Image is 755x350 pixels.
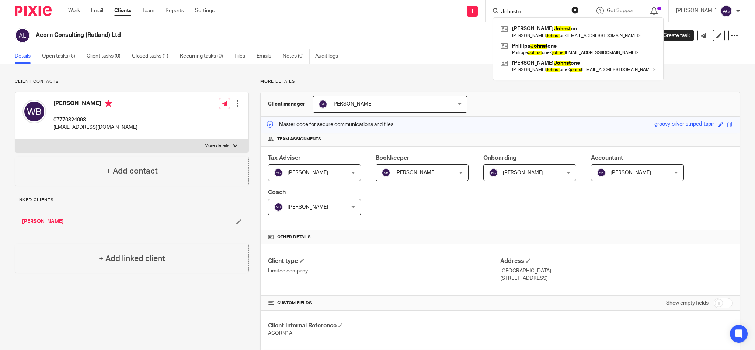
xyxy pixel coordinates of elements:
h4: Client Internal Reference [268,322,500,330]
span: Team assignments [277,136,321,142]
span: Get Support [607,8,635,13]
label: Show empty fields [666,299,709,307]
i: Primary [105,100,112,107]
a: Reports [166,7,184,14]
a: Recurring tasks (0) [180,49,229,64]
p: [GEOGRAPHIC_DATA] [500,267,733,275]
p: More details [260,79,740,85]
h4: [PERSON_NAME] [53,100,138,109]
a: Notes (0) [283,49,310,64]
p: Master code for secure communications and files [266,121,393,128]
img: svg%3E [274,168,283,177]
a: Settings [195,7,215,14]
a: Clients [114,7,131,14]
h4: + Add linked client [99,253,165,264]
span: Bookkeeper [376,155,410,161]
p: 07770824093 [53,116,138,124]
span: Onboarding [483,155,516,161]
h2: Acorn Consulting (Rutland) Ltd [36,31,519,39]
img: svg%3E [22,100,46,123]
span: ACORN1A [268,331,292,336]
span: Coach [268,189,286,195]
a: Team [142,7,154,14]
span: [PERSON_NAME] [395,170,436,175]
p: Limited company [268,267,500,275]
a: Emails [257,49,277,64]
a: [PERSON_NAME] [22,218,64,225]
h4: + Add contact [106,165,158,177]
a: Details [15,49,36,64]
a: Audit logs [315,49,344,64]
span: [PERSON_NAME] [610,170,651,175]
h4: Address [500,257,733,265]
img: svg%3E [489,168,498,177]
a: Work [68,7,80,14]
span: [PERSON_NAME] [288,205,328,210]
span: Accountant [591,155,623,161]
p: More details [205,143,229,149]
p: [PERSON_NAME] [676,7,717,14]
div: groovy-silver-striped-tapir [654,120,714,129]
span: [PERSON_NAME] [332,102,373,107]
img: svg%3E [720,5,732,17]
p: Client contacts [15,79,249,85]
img: svg%3E [382,168,390,177]
p: Linked clients [15,197,249,203]
p: [EMAIL_ADDRESS][DOMAIN_NAME] [53,124,138,131]
h4: CUSTOM FIELDS [268,300,500,306]
img: svg%3E [274,203,283,212]
input: Search [500,9,567,16]
span: Tax Adviser [268,155,301,161]
a: Closed tasks (1) [132,49,174,64]
p: [STREET_ADDRESS] [500,275,733,282]
img: svg%3E [15,28,30,43]
span: [PERSON_NAME] [503,170,543,175]
a: Email [91,7,103,14]
a: Client tasks (0) [87,49,126,64]
img: svg%3E [597,168,606,177]
img: svg%3E [319,100,327,109]
a: Create task [651,30,694,41]
h3: Client manager [268,100,305,108]
a: Files [234,49,251,64]
button: Clear [571,6,579,14]
span: [PERSON_NAME] [288,170,328,175]
h4: Client type [268,257,500,265]
a: Open tasks (5) [42,49,81,64]
img: Pixie [15,6,52,16]
span: Other details [277,234,311,240]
